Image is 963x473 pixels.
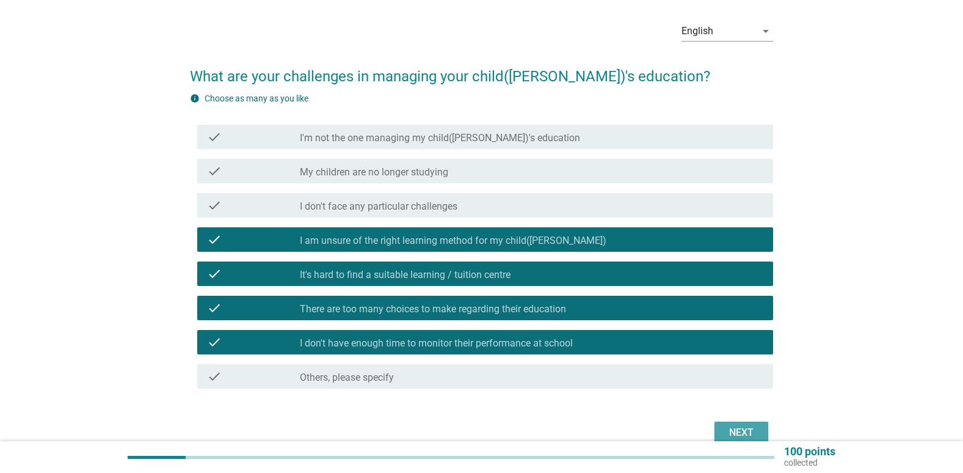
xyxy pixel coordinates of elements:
[207,335,222,350] i: check
[207,232,222,247] i: check
[300,235,606,247] label: I am unsure of the right learning method for my child([PERSON_NAME])
[758,24,773,38] i: arrow_drop_down
[724,425,758,440] div: Next
[714,422,768,444] button: Next
[300,372,394,384] label: Others, please specify
[784,446,835,457] p: 100 points
[300,303,566,315] label: There are too many choices to make regarding their education
[300,166,448,178] label: My children are no longer studying
[190,53,773,87] h2: What are your challenges in managing your child([PERSON_NAME])'s education?
[205,94,308,103] label: Choose as many as you like
[207,130,222,144] i: check
[300,337,573,350] label: I don't have enough time to monitor their performance at school
[207,301,222,315] i: check
[784,457,835,468] p: collected
[681,26,713,37] div: English
[207,369,222,384] i: check
[207,266,222,281] i: check
[190,94,200,103] i: info
[300,269,511,281] label: It's hard to find a suitable learning / tuition centre
[207,198,222,213] i: check
[207,164,222,178] i: check
[300,200,457,213] label: I don't face any particular challenges
[300,132,580,144] label: I'm not the one managing my child([PERSON_NAME])'s education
